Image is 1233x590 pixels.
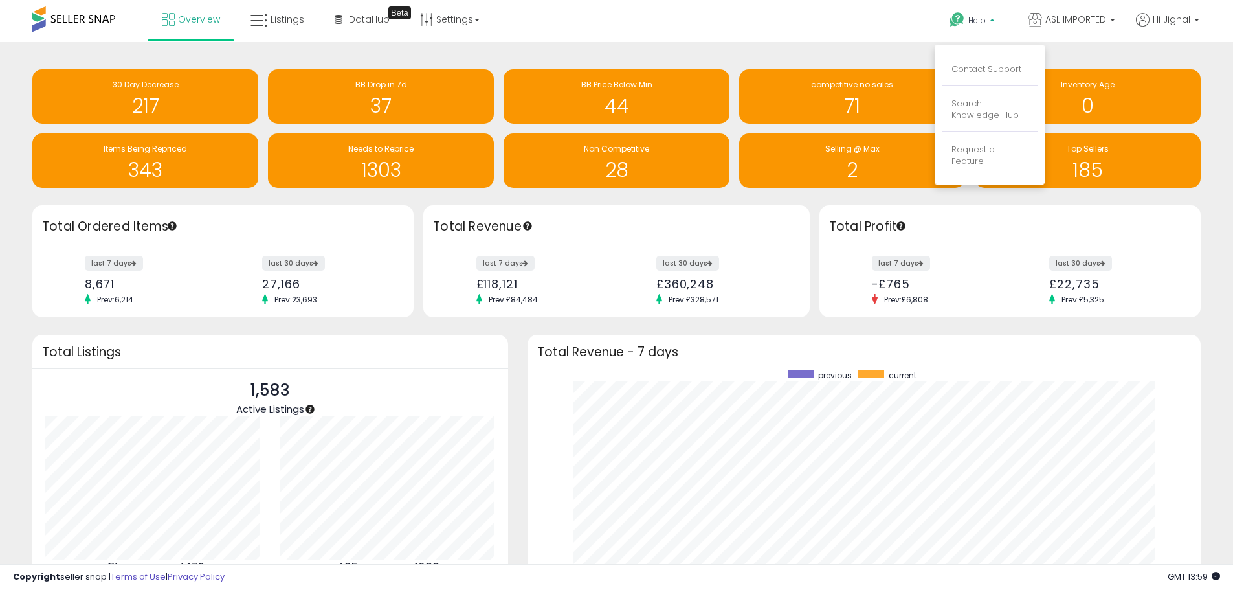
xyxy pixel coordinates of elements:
[304,403,316,415] div: Tooltip anchor
[951,97,1019,122] a: Search Knowledge Hub
[951,63,1021,75] a: Contact Support
[388,6,411,19] div: Tooltip anchor
[895,220,907,232] div: Tooltip anchor
[166,220,178,232] div: Tooltip anchor
[951,143,995,168] a: Request a Feature
[522,220,533,232] div: Tooltip anchor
